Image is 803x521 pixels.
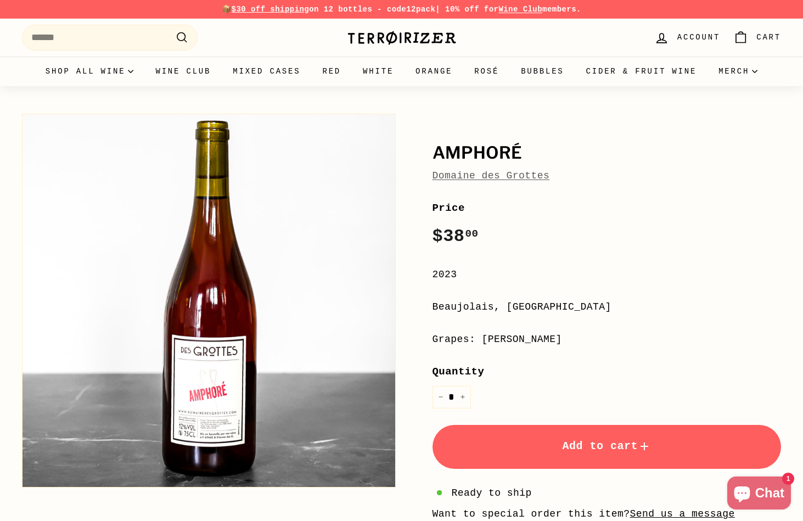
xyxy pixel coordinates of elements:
div: Beaujolais, [GEOGRAPHIC_DATA] [433,299,782,315]
a: Wine Club [498,5,542,14]
span: Ready to ship [452,485,532,501]
strong: 12pack [406,5,435,14]
a: Rosé [463,57,510,86]
div: 2023 [433,267,782,283]
a: Orange [405,57,463,86]
span: $30 off shipping [232,5,310,14]
a: White [352,57,405,86]
a: Mixed Cases [222,57,311,86]
span: $38 [433,226,479,247]
label: Price [433,200,782,216]
summary: Merch [707,57,768,86]
button: Increase item quantity by one [454,386,471,408]
a: Wine Club [144,57,222,86]
inbox-online-store-chat: Shopify online store chat [724,477,794,512]
input: quantity [433,386,471,408]
sup: 00 [465,228,478,240]
h1: Amphoré [433,144,782,163]
summary: Shop all wine [35,57,145,86]
a: Cider & Fruit Wine [575,57,708,86]
a: Red [311,57,352,86]
label: Quantity [433,363,782,380]
button: Reduce item quantity by one [433,386,449,408]
span: Cart [756,31,781,43]
a: Account [648,21,727,54]
button: Add to cart [433,425,782,469]
div: Grapes: [PERSON_NAME] [433,332,782,348]
a: Domaine des Grottes [433,170,550,181]
span: Account [677,31,720,43]
a: Cart [727,21,788,54]
a: Send us a message [630,508,735,519]
a: Bubbles [510,57,575,86]
span: Add to cart [562,440,651,452]
p: 📦 on 12 bottles - code | 10% off for members. [22,3,781,15]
